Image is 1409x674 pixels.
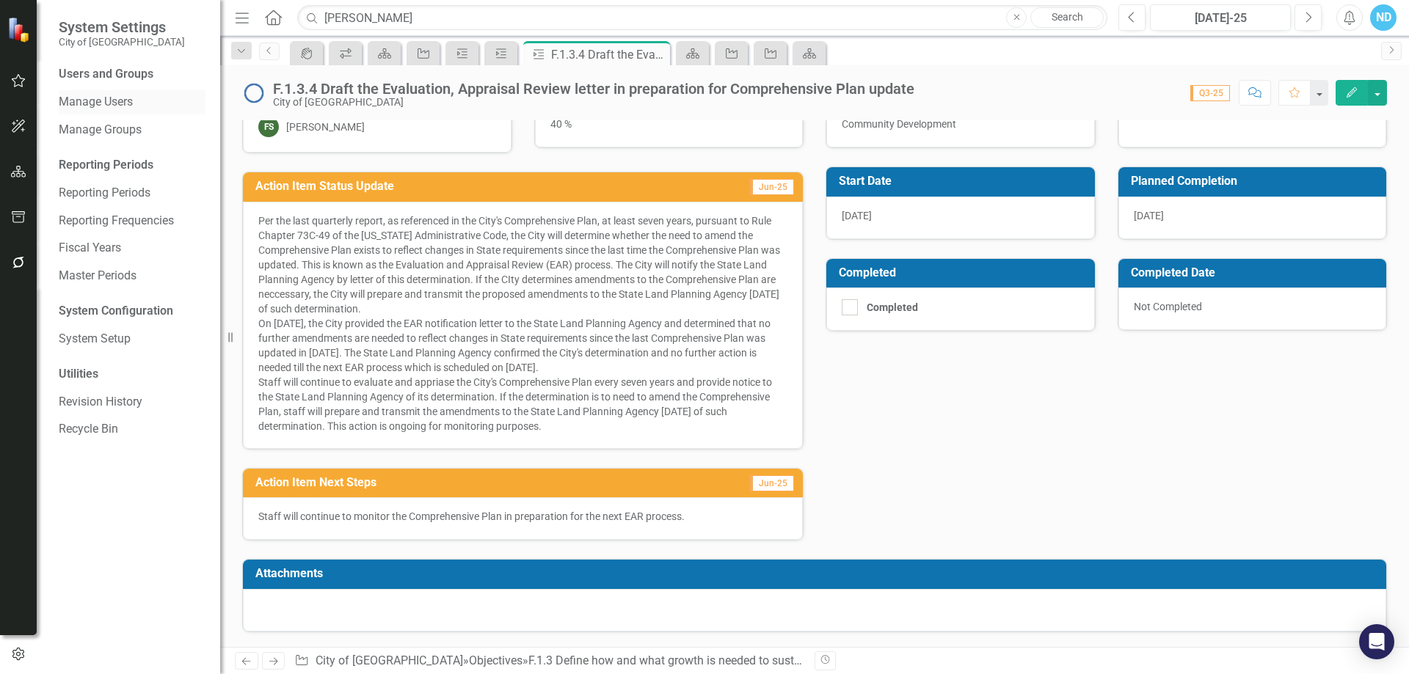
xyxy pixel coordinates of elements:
[286,120,365,134] div: [PERSON_NAME]
[59,94,205,111] a: Manage Users
[1370,4,1397,31] button: ND
[294,653,804,670] div: » » »
[842,210,872,221] span: [DATE]
[297,5,1107,31] input: Search ClearPoint...
[839,266,1088,279] h3: Completed
[59,331,205,348] a: System Setup
[59,157,205,174] div: Reporting Periods
[59,66,205,83] div: Users and Groups
[59,303,205,320] div: System Configuration
[255,180,662,193] h3: Action Item Status Update
[316,653,463,667] a: City of [GEOGRAPHIC_DATA]
[1155,10,1286,27] div: [DATE]-25
[839,175,1088,188] h3: Start Date
[842,118,956,130] span: Community Development
[1150,4,1291,31] button: [DATE]-25
[258,509,787,524] p: Staff will continue to monitor the Comprehensive Plan in preparation for the next EAR process.
[258,213,787,433] p: Per the last quarterly report, as referenced in the City's Comprehensive Plan, at least seven yea...
[59,366,205,383] div: Utilities
[59,268,205,285] a: Master Periods
[59,36,185,48] small: City of [GEOGRAPHIC_DATA]
[1030,7,1104,28] a: Search
[59,421,205,438] a: Recycle Bin
[535,105,804,147] div: 40 %
[273,81,914,97] div: F.1.3.4 Draft the Evaluation, Appraisal Review letter in preparation for Comprehensive Plan update
[1190,85,1230,101] span: Q3-25
[255,476,648,489] h3: Action Item Next Steps
[750,475,794,491] span: Jun-25
[59,213,205,230] a: Reporting Frequencies
[242,81,266,105] img: Not Started
[1131,266,1380,279] h3: Completed Date
[551,45,666,64] div: F.1.3.4 Draft the Evaluation, Appraisal Review letter in preparation for Comprehensive Plan update
[1118,287,1387,330] div: Not Completed
[255,567,1379,580] h3: Attachments
[1131,175,1380,188] h3: Planned Completion
[59,240,205,257] a: Fiscal Years
[1359,624,1394,659] div: Open Intercom Messenger
[7,16,34,43] img: ClearPoint Strategy
[258,117,279,137] div: FS
[1134,210,1164,221] span: [DATE]
[59,18,185,36] span: System Settings
[273,97,914,108] div: City of [GEOGRAPHIC_DATA]
[59,394,205,411] a: Revision History
[469,653,523,667] a: Objectives
[59,122,205,139] a: Manage Groups
[59,185,205,202] a: Reporting Periods
[750,179,794,195] span: Jun-25
[528,653,926,667] a: F.1.3 Define how and what growth is needed to sustain our small-town charm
